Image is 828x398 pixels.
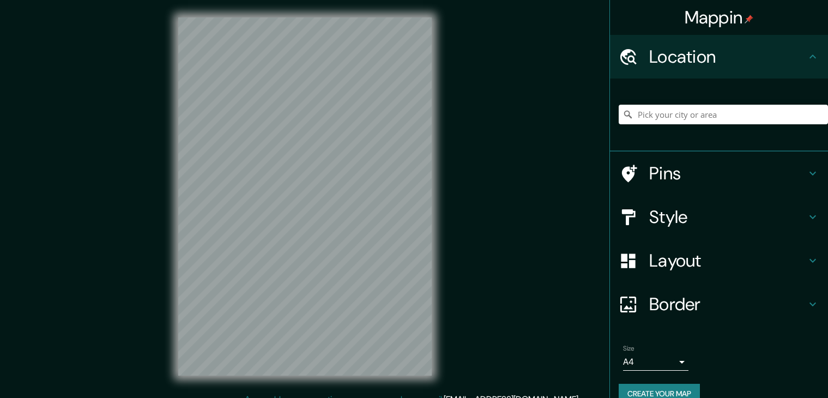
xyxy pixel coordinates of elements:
div: Pins [610,152,828,195]
div: A4 [623,353,688,371]
h4: Layout [649,250,806,272]
div: Location [610,35,828,79]
h4: Location [649,46,806,68]
label: Size [623,344,634,353]
img: pin-icon.png [745,15,753,23]
h4: Mappin [685,7,754,28]
h4: Pins [649,162,806,184]
div: Style [610,195,828,239]
div: Border [610,282,828,326]
canvas: Map [178,17,432,376]
h4: Border [649,293,806,315]
h4: Style [649,206,806,228]
input: Pick your city or area [619,105,828,124]
div: Layout [610,239,828,282]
